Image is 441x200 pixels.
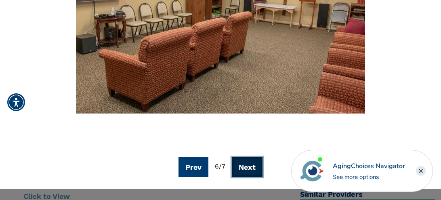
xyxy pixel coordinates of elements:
[7,93,25,111] div: Accessibility Menu
[178,157,208,177] button: Prev
[333,161,405,171] div: AgingChoices Navigator
[215,162,225,170] span: 6 / 7
[416,166,426,176] div: Close
[298,157,326,185] img: avatar
[232,157,262,177] button: Next
[333,173,405,181] div: See more options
